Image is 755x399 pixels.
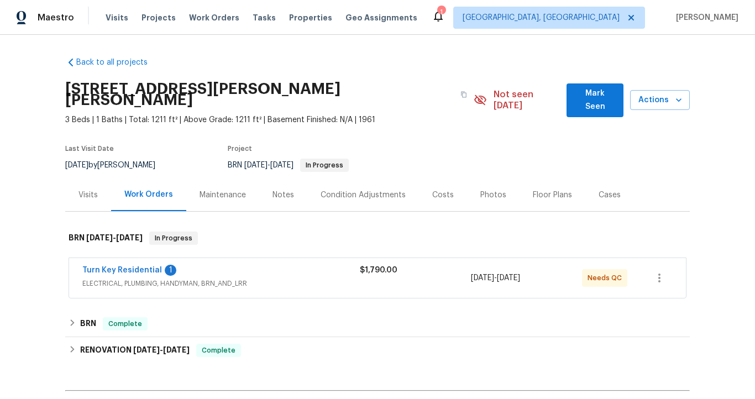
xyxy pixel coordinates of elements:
div: Notes [272,190,294,201]
span: Properties [289,12,332,23]
span: Tasks [253,14,276,22]
h6: RENOVATION [80,344,190,357]
span: Complete [104,318,146,329]
span: BRN [228,161,349,169]
span: [DATE] [244,161,268,169]
div: 1 [165,265,176,276]
div: Cases [599,190,621,201]
button: Mark Seen [567,83,623,117]
span: - [86,234,143,242]
div: 1 [437,7,445,18]
span: - [244,161,293,169]
span: [DATE] [163,346,190,354]
div: Floor Plans [533,190,572,201]
span: [DATE] [497,274,520,282]
div: BRN Complete [65,311,690,337]
span: In Progress [150,233,197,244]
button: Actions [630,90,690,111]
div: Photos [480,190,506,201]
span: Needs QC [588,272,626,283]
div: Maintenance [200,190,246,201]
span: Geo Assignments [345,12,417,23]
span: Mark Seen [575,87,615,114]
span: $1,790.00 [360,266,397,274]
span: ELECTRICAL, PLUMBING, HANDYMAN, BRN_AND_LRR [82,278,360,289]
div: Costs [432,190,454,201]
div: Work Orders [124,189,173,200]
span: [DATE] [270,161,293,169]
span: [DATE] [116,234,143,242]
span: [DATE] [86,234,113,242]
div: RENOVATION [DATE]-[DATE]Complete [65,337,690,364]
span: - [133,346,190,354]
span: [DATE] [133,346,160,354]
h2: [STREET_ADDRESS][PERSON_NAME][PERSON_NAME] [65,83,454,106]
span: Actions [639,93,681,107]
h6: BRN [69,232,143,245]
a: Turn Key Residential [82,266,162,274]
span: Project [228,145,252,152]
div: Visits [78,190,98,201]
div: by [PERSON_NAME] [65,159,169,172]
span: 3 Beds | 1 Baths | Total: 1211 ft² | Above Grade: 1211 ft² | Basement Finished: N/A | 1961 [65,114,474,125]
div: BRN [DATE]-[DATE]In Progress [65,221,690,256]
span: Projects [141,12,176,23]
span: Not seen [DATE] [494,89,560,111]
span: [DATE] [471,274,494,282]
span: Work Orders [189,12,239,23]
span: [GEOGRAPHIC_DATA], [GEOGRAPHIC_DATA] [463,12,620,23]
span: [DATE] [65,161,88,169]
span: Visits [106,12,128,23]
span: [PERSON_NAME] [672,12,738,23]
button: Copy Address [454,85,474,104]
h6: BRN [80,317,96,330]
div: Condition Adjustments [321,190,406,201]
span: In Progress [301,162,348,169]
a: Back to all projects [65,57,171,68]
span: Last Visit Date [65,145,114,152]
span: - [471,272,520,283]
span: Complete [197,345,240,356]
span: Maestro [38,12,74,23]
